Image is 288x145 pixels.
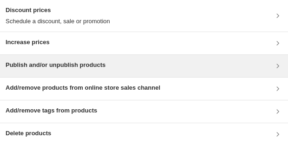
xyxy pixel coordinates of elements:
[6,83,160,92] h3: Add/remove products from online store sales channel
[6,38,50,47] h3: Increase prices
[6,106,97,115] h3: Add/remove tags from products
[6,17,110,26] p: Schedule a discount, sale or promotion
[6,6,110,15] h3: Discount prices
[6,60,105,70] h3: Publish and/or unpublish products
[6,129,51,138] h3: Delete products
